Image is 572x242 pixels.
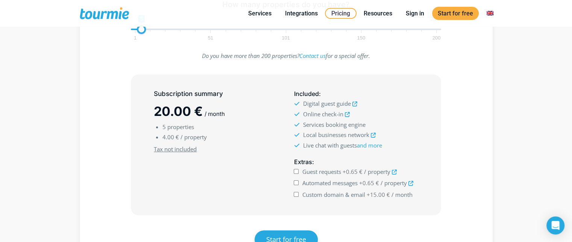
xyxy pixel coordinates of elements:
[481,9,499,18] a: Switch to
[205,110,225,117] span: / month
[367,191,390,198] span: +15.00 €
[356,36,366,40] span: 150
[281,36,291,40] span: 101
[294,89,418,99] h5: :
[303,110,343,118] span: Online check-in
[181,133,207,141] span: / property
[432,7,479,20] a: Start for free
[358,9,398,18] a: Resources
[243,9,277,18] a: Services
[343,168,363,175] span: +0.65 €
[299,52,326,59] a: Contact us
[167,123,194,131] span: properties
[391,191,413,198] span: / month
[303,142,382,149] span: Live chat with guests
[302,191,365,198] span: Custom domain & email
[302,179,358,187] span: Automated messages
[364,168,390,175] span: / property
[400,9,430,18] a: Sign in
[294,157,418,167] h5: :
[279,9,323,18] a: Integrations
[359,179,379,187] span: +0.65 €
[303,100,350,107] span: Digital guest guide
[131,51,441,61] p: Do you have more than 200 properties? for a special offer.
[162,133,179,141] span: 4.00 €
[154,89,278,99] h5: Subscription summary
[294,90,319,97] span: Included
[546,216,564,234] div: Open Intercom Messenger
[294,158,312,166] span: Extras
[154,145,197,153] u: Tax not included
[154,103,203,119] span: 20.00 €
[133,36,138,40] span: 1
[303,131,369,139] span: Local businesses network
[357,142,382,149] a: and more
[303,121,365,128] span: Services booking engine
[431,36,442,40] span: 200
[381,179,407,187] span: / property
[162,123,166,131] span: 5
[325,8,357,19] a: Pricing
[302,168,341,175] span: Guest requests
[207,36,214,40] span: 51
